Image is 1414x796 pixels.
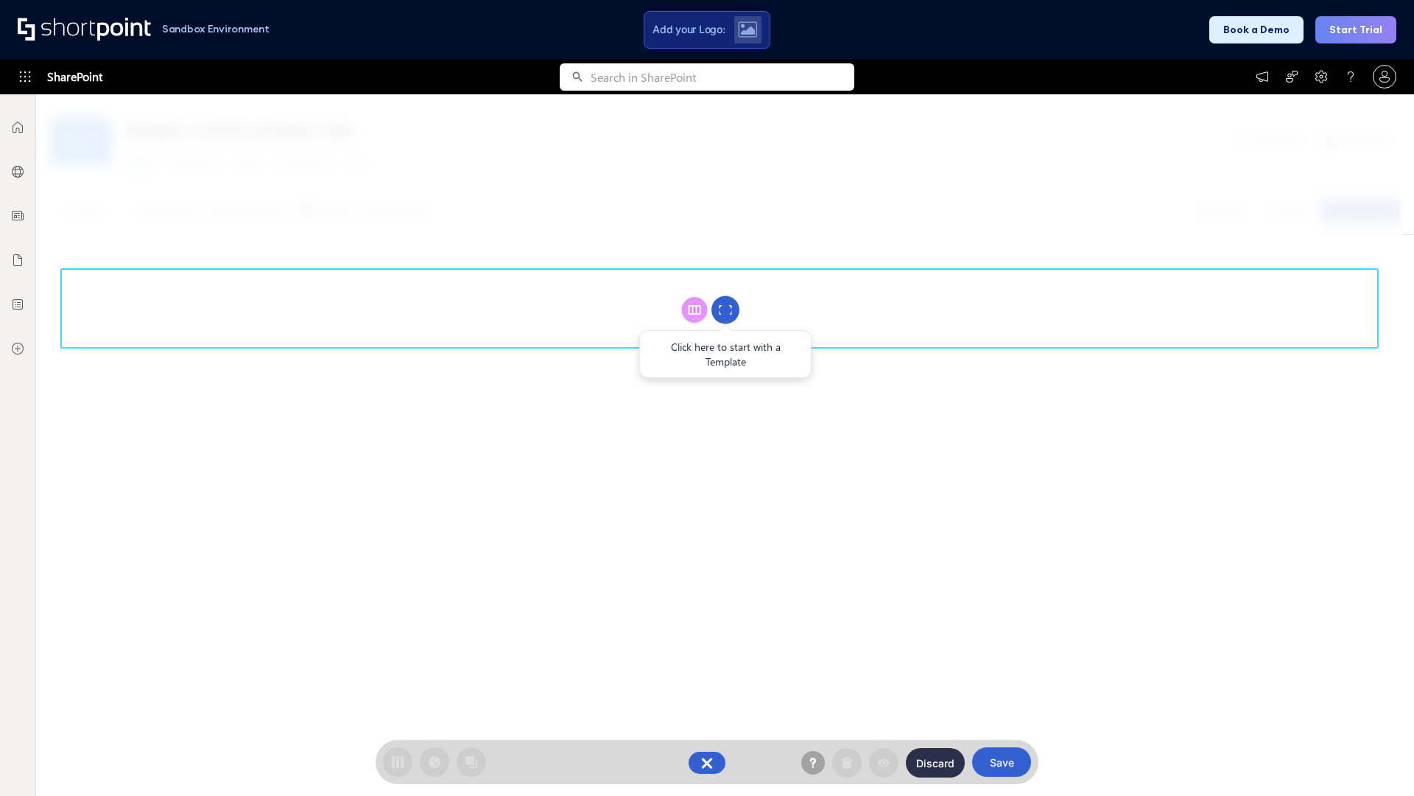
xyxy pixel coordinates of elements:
[47,59,102,94] span: SharePoint
[591,63,854,91] input: Search in SharePoint
[1149,625,1414,796] iframe: Chat Widget
[162,25,270,33] h1: Sandbox Environment
[972,747,1031,777] button: Save
[738,21,757,38] img: Upload logo
[1209,16,1304,43] button: Book a Demo
[1315,16,1396,43] button: Start Trial
[906,748,965,778] button: Discard
[653,23,725,36] span: Add your Logo:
